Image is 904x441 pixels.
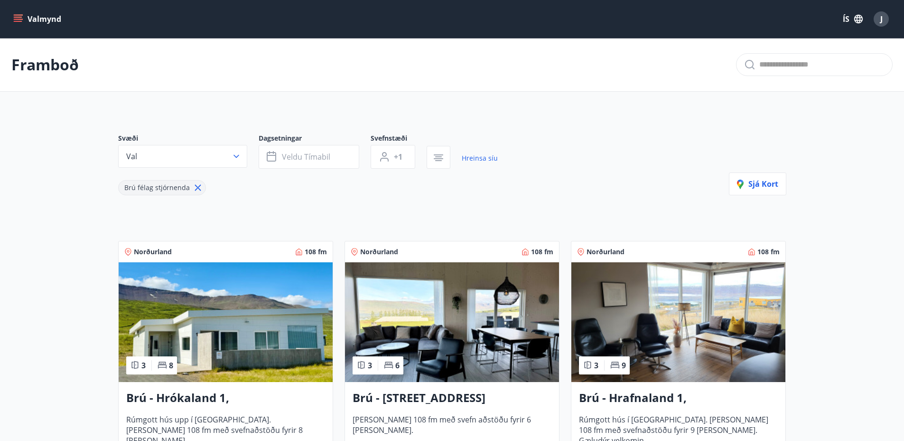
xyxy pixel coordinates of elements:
span: Norðurland [587,247,624,257]
span: Svefnstæði [371,134,427,145]
a: Hreinsa síu [462,148,498,169]
span: 8 [169,360,173,371]
button: Sjá kort [729,173,786,195]
span: 108 fm [305,247,327,257]
span: Norðurland [134,247,172,257]
span: Dagsetningar [259,134,371,145]
span: 9 [622,360,626,371]
span: Svæði [118,134,259,145]
h3: Brú - [STREET_ADDRESS] [353,390,551,407]
span: Norðurland [360,247,398,257]
button: Val [118,145,247,168]
button: +1 [371,145,415,169]
img: Paella dish [119,262,333,382]
span: Veldu tímabil [282,152,330,162]
img: Paella dish [345,262,559,382]
button: menu [11,10,65,28]
button: ÍS [838,10,868,28]
button: J [870,8,893,30]
span: Val [126,151,137,162]
div: Brú félag stjórnenda [118,180,206,195]
span: 3 [594,360,598,371]
span: Sjá kort [737,179,778,189]
h3: Brú - Hrókaland 1, [GEOGRAPHIC_DATA] [126,390,325,407]
span: 6 [395,360,400,371]
span: 108 fm [531,247,553,257]
img: Paella dish [571,262,785,382]
button: Veldu tímabil [259,145,359,169]
span: +1 [394,152,402,162]
span: Brú félag stjórnenda [124,183,190,192]
p: Framboð [11,54,79,75]
h3: Brú - Hrafnaland 1, [GEOGRAPHIC_DATA] (gæludýr velkomin) [579,390,778,407]
span: 3 [368,360,372,371]
span: 108 fm [757,247,780,257]
span: J [880,14,883,24]
span: 3 [141,360,146,371]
